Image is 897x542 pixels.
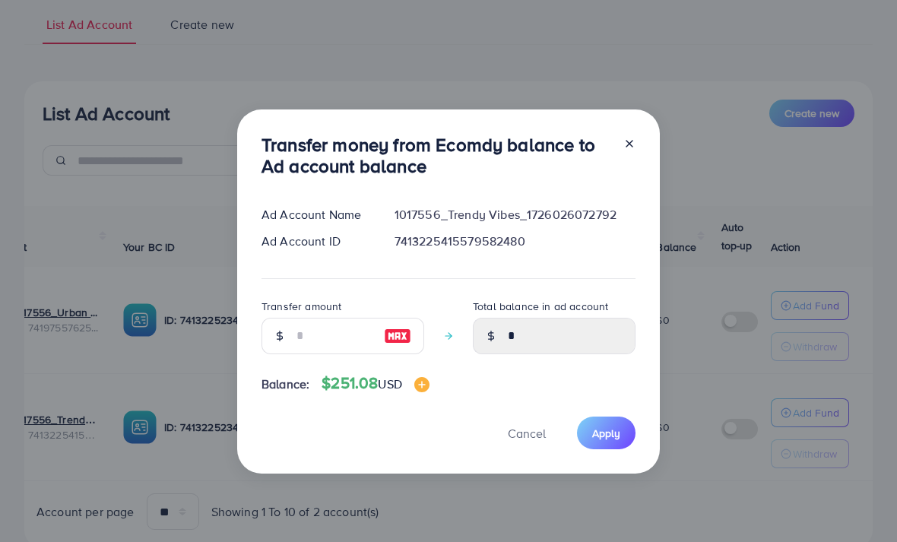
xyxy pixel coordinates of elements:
button: Cancel [489,417,565,449]
label: Total balance in ad account [473,299,608,314]
div: 7413225415579582480 [382,233,648,250]
iframe: Chat [832,474,886,531]
span: Apply [592,426,620,441]
div: 1017556_Trendy Vibes_1726026072792 [382,206,648,223]
span: Balance: [261,376,309,393]
h3: Transfer money from Ecomdy balance to Ad account balance [261,134,611,178]
div: Ad Account ID [249,233,382,250]
button: Apply [577,417,636,449]
span: Cancel [508,425,546,442]
span: USD [378,376,401,392]
div: Ad Account Name [249,206,382,223]
h4: $251.08 [322,374,429,393]
label: Transfer amount [261,299,341,314]
img: image [384,327,411,345]
img: image [414,377,429,392]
